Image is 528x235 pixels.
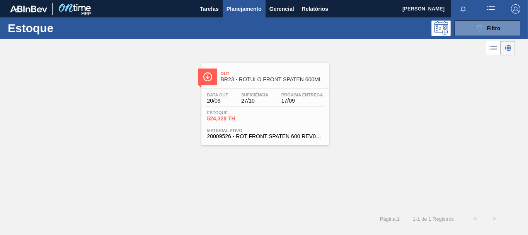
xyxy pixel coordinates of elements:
span: 524,328 TH [207,116,261,122]
img: TNhmsLtSVTkK8tSr43FrP2fwEKptu5GPRR3wAAAABJRU5ErkJggg== [10,5,47,12]
span: Página : 1 [380,216,400,222]
span: 20/09 [207,98,228,104]
span: Data out [207,93,228,97]
span: BR23 - RÓTULO FRONT SPATEN 600ML [221,77,325,82]
button: Notificações [451,3,475,14]
div: Visão em Lista [486,41,501,55]
span: 20009526 - ROT FRONT SPATEN 600 REV02 CX27MIL [207,134,323,139]
div: Pogramando: nenhum usuário selecionado [431,21,451,36]
button: > [485,209,504,228]
img: Ícone [203,72,213,82]
span: Planejamento [227,4,262,14]
span: Out [221,71,325,76]
button: < [465,209,485,228]
span: Tarefas [200,4,219,14]
span: Relatórios [302,4,328,14]
img: Logout [511,4,520,14]
span: Próxima Entrega [281,93,323,97]
span: Estoque [207,110,261,115]
h1: Estoque [8,24,116,33]
div: Visão em Cards [501,41,515,55]
span: Material ativo [207,128,323,133]
button: Filtro [455,21,520,36]
span: Suficiência [241,93,268,97]
span: 27/10 [241,98,268,104]
span: Gerencial [269,4,294,14]
a: ÍconeOutBR23 - RÓTULO FRONT SPATEN 600MLData out20/09Suficiência27/10Próxima Entrega17/09Estoque5... [196,57,333,145]
img: userActions [486,4,496,14]
span: 17/09 [281,98,323,104]
span: Filtro [487,25,501,31]
span: 1 - 1 de 1 Registros [411,216,454,222]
